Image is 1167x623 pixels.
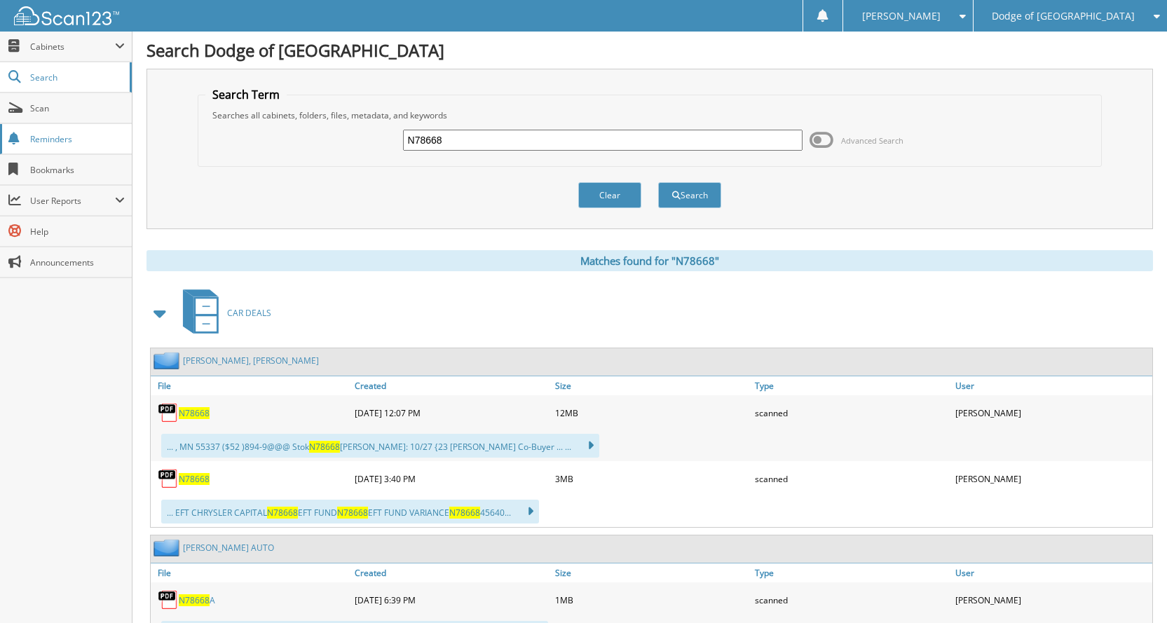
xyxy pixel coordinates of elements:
[179,594,210,606] span: N78668
[552,586,752,614] div: 1MB
[30,164,125,176] span: Bookmarks
[30,226,125,238] span: Help
[552,563,752,582] a: Size
[179,473,210,485] a: N78668
[183,355,319,367] a: [PERSON_NAME], [PERSON_NAME]
[351,586,552,614] div: [DATE] 6:39 PM
[227,307,271,319] span: CAR DEALS
[351,563,552,582] a: Created
[351,465,552,493] div: [DATE] 3:40 PM
[992,12,1135,20] span: Dodge of [GEOGRAPHIC_DATA]
[862,12,941,20] span: [PERSON_NAME]
[175,285,271,341] a: CAR DEALS
[161,434,599,458] div: ... , MN 55337 ($52 )894-9@@@ Stok [PERSON_NAME]: 10/27 {23 [PERSON_NAME] Co-Buyer ... ...
[351,399,552,427] div: [DATE] 12:07 PM
[30,133,125,145] span: Reminders
[151,376,351,395] a: File
[30,102,125,114] span: Scan
[205,87,287,102] legend: Search Term
[205,109,1094,121] div: Searches all cabinets, folders, files, metadata, and keywords
[158,589,179,610] img: PDF.png
[158,402,179,423] img: PDF.png
[153,539,183,556] img: folder2.png
[658,182,721,208] button: Search
[841,135,903,146] span: Advanced Search
[552,376,752,395] a: Size
[952,465,1152,493] div: [PERSON_NAME]
[751,563,952,582] a: Type
[30,256,125,268] span: Announcements
[267,507,298,519] span: N78668
[952,399,1152,427] div: [PERSON_NAME]
[552,399,752,427] div: 12MB
[179,594,215,606] a: N78668A
[351,376,552,395] a: Created
[552,465,752,493] div: 3MB
[146,250,1153,271] div: Matches found for "N78668"
[337,507,368,519] span: N78668
[952,376,1152,395] a: User
[751,586,952,614] div: scanned
[952,586,1152,614] div: [PERSON_NAME]
[183,542,274,554] a: [PERSON_NAME] AUTO
[158,468,179,489] img: PDF.png
[179,407,210,419] a: N78668
[151,563,351,582] a: File
[30,71,123,83] span: Search
[153,352,183,369] img: folder2.png
[146,39,1153,62] h1: Search Dodge of [GEOGRAPHIC_DATA]
[449,507,480,519] span: N78668
[30,41,115,53] span: Cabinets
[1097,556,1167,623] iframe: Chat Widget
[751,399,952,427] div: scanned
[309,441,340,453] span: N78668
[14,6,119,25] img: scan123-logo-white.svg
[161,500,539,523] div: ... EFT CHRYSLER CAPITAL EFT FUND EFT FUND VARIANCE 45640...
[751,376,952,395] a: Type
[30,195,115,207] span: User Reports
[578,182,641,208] button: Clear
[751,465,952,493] div: scanned
[952,563,1152,582] a: User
